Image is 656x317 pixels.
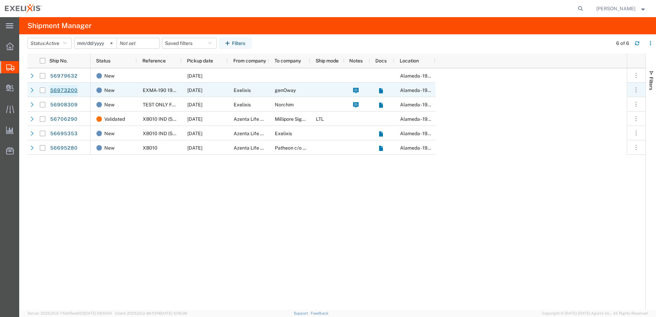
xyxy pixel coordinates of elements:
[542,310,648,316] span: Copyright © [DATE]-[DATE] Agistix Inc., All Rights Reserved
[143,131,191,136] span: XB010 IND (5T4 ADC)
[5,3,42,14] img: logo
[187,131,202,136] span: 09/02/2025
[74,38,117,48] input: Not set
[46,40,59,46] span: Active
[234,116,278,122] span: Azenta Life Science
[143,145,157,151] span: XB010
[50,143,78,154] a: 56695280
[187,73,202,79] span: 09/30/2025
[104,126,115,141] span: New
[143,116,191,122] span: XB010 IND (5T4 ADC)
[233,58,266,63] span: From company
[400,58,419,63] span: Location
[187,116,202,122] span: 09/10/2025
[316,58,339,63] span: Ship mode
[187,145,202,151] span: 09/02/2025
[117,38,159,48] input: Not set
[375,58,387,63] span: Docs
[219,38,251,49] button: Filters
[27,311,112,315] span: Server: 2025.20.0-710e05ee653
[274,58,301,63] span: To company
[143,87,185,93] span: EXMA-190 194 202
[50,114,78,125] a: 56706290
[400,102,433,107] span: Alameda - 1951
[50,99,78,110] a: 56908309
[104,141,115,155] span: New
[316,116,324,122] span: LTL
[648,77,654,90] span: Filters
[27,38,72,49] button: Status:Active
[275,102,294,107] span: Norchim
[275,116,309,122] span: Millipore Sigma
[311,311,328,315] a: Feedback
[187,58,213,63] span: Pickup date
[160,311,187,315] span: [DATE] 10:16:38
[50,85,78,96] a: 56973200
[275,87,296,93] span: genOway
[596,4,647,13] button: [PERSON_NAME]
[143,102,219,107] span: TEST ONLY FOR WORLD COURIER
[104,112,125,126] span: Validated
[294,311,311,315] a: Support
[400,145,433,151] span: Alameda - 1951
[400,116,433,122] span: Alameda - 1951
[400,87,433,93] span: Alameda - 1951
[234,145,278,151] span: Azenta Life Science
[50,128,78,139] a: 56695353
[349,58,363,63] span: Notes
[84,311,112,315] span: [DATE] 09:51:04
[104,97,115,112] span: New
[616,40,629,47] div: 6 of 6
[234,87,251,93] span: Exelixis
[104,83,115,97] span: New
[142,58,166,63] span: Reference
[50,71,78,82] a: 56979632
[275,145,320,151] span: Patheon c/o Exelixis
[400,73,433,79] span: Alameda - 1951
[400,131,433,136] span: Alameda - 1951
[596,5,635,12] span: Jadye Dacanay
[234,131,278,136] span: Azenta Life Science
[27,17,92,34] h4: Shipment Manager
[187,87,202,93] span: 09/30/2025
[234,102,251,107] span: Exelixis
[187,102,202,107] span: 09/23/2025
[115,311,187,315] span: Client: 2025.20.0-8b113f4
[96,58,110,63] span: Status
[104,69,115,83] span: New
[162,38,217,49] button: Saved filters
[275,131,292,136] span: Exelixis
[49,58,68,63] span: Ship No.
